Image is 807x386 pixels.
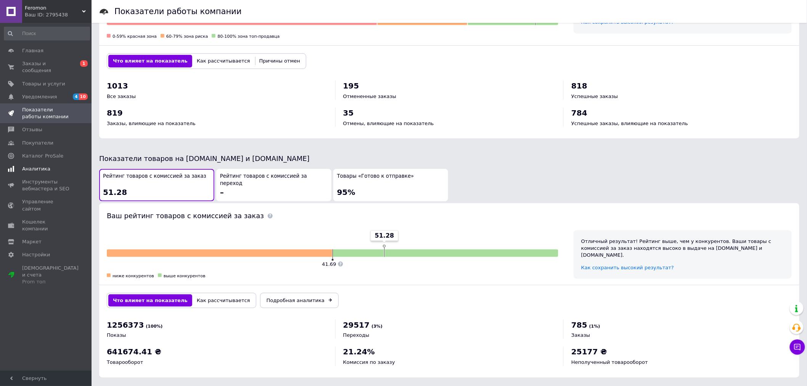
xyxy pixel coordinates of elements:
span: Feromon [25,5,82,11]
button: Чат с покупателем [790,339,805,355]
span: 641674.41 ₴ [107,347,161,357]
span: Товары и услуги [22,80,65,87]
span: Все заказы [107,93,136,99]
button: Товары «Готово к отправке»95% [333,169,449,201]
span: Показатели товаров на [DOMAIN_NAME] и [DOMAIN_NAME] [99,154,310,162]
span: Отзывы [22,126,42,133]
span: 95% [337,188,355,197]
span: ниже конкурентов [113,273,154,278]
span: Главная [22,47,43,54]
button: Как рассчитывается [192,294,255,307]
span: 1013 [107,81,128,90]
span: 51.28 [375,232,394,240]
h1: Показатели работы компании [114,7,242,16]
span: 819 [107,108,123,117]
span: Управление сайтом [22,198,71,212]
span: Товарооборот [107,360,143,365]
span: Отмены, влияющие на показатель [343,121,434,126]
span: 29517 [343,320,370,330]
span: 1256373 [107,320,144,330]
span: 80-100% зона топ-продавца [217,34,280,39]
span: 60-79% зона риска [166,34,208,39]
span: Заказы, влияющие на показатель [107,121,196,126]
span: 25177 ₴ [571,347,607,357]
span: 41.69 [322,261,336,267]
span: (3%) [371,324,383,329]
button: Что влияет на показатель [108,55,192,67]
span: Уведомления [22,93,57,100]
span: Рейтинг товаров с комиссией за заказ [103,173,206,180]
span: Инструменты вебмастера и SEO [22,179,71,192]
button: Рейтинг товаров с комиссией за заказ51.28 [99,169,214,201]
span: Заказы [571,333,590,338]
button: Как рассчитывается [192,55,255,67]
input: Поиск [4,27,90,40]
span: Успешные заказы, влияющие на показатель [571,121,688,126]
span: Неполученный товарооборот [571,360,648,365]
span: 0-59% красная зона [113,34,157,39]
div: Ваш ID: 2795438 [25,11,92,18]
span: Маркет [22,238,42,245]
span: 784 [571,108,587,117]
span: Отмененные заказы [343,93,396,99]
div: Prom топ [22,278,79,285]
span: Рейтинг товаров с комиссией за переход [220,173,328,187]
span: – [220,188,224,197]
span: 195 [343,81,359,90]
span: 1 [80,60,88,67]
span: Ваш рейтинг товаров с комиссией за заказ [107,212,264,220]
span: 35 [343,108,354,117]
span: [DEMOGRAPHIC_DATA] и счета [22,265,79,286]
span: Переходы [343,333,370,338]
span: Покупатели [22,140,53,146]
span: (100%) [146,324,162,329]
span: 818 [571,81,587,90]
button: Причины отмен [255,55,305,67]
span: выше конкурентов [164,273,206,278]
span: Настройки [22,251,50,258]
span: Кошелек компании [22,219,71,232]
span: Аналитика [22,166,50,172]
span: Каталог ProSale [22,153,63,159]
span: 4 [73,93,79,100]
a: Как сохранить высокий результат? [581,265,674,270]
span: 10 [79,93,88,100]
button: Рейтинг товаров с комиссией за переход– [216,169,331,201]
button: Что влияет на показатель [108,294,192,307]
span: Товары «Готово к отправке» [337,173,414,180]
span: 51.28 [103,188,127,197]
a: Подробная аналитика [260,293,339,308]
span: Показатели работы компании [22,106,71,120]
div: Отличный результат! Рейтинг выше, чем у конкурентов. Ваши товары с комиссией за заказ находятся в... [581,238,784,259]
span: Успешные заказы [571,93,618,99]
span: 21.24% [343,347,375,357]
span: (1%) [589,324,600,329]
span: Показы [107,333,126,338]
span: Заказы и сообщения [22,60,71,74]
span: 785 [571,320,587,330]
span: Комиссия по заказу [343,360,395,365]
